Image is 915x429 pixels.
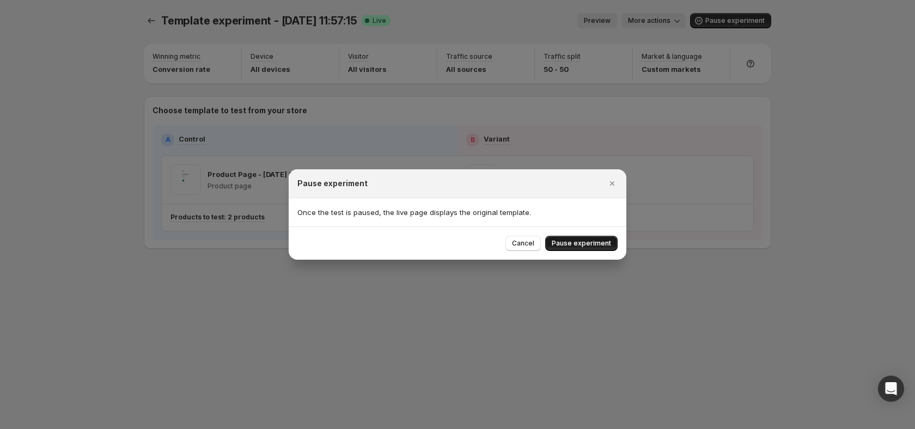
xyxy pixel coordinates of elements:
button: Close [605,176,620,191]
span: Cancel [512,239,534,248]
div: Open Intercom Messenger [878,376,904,402]
button: Cancel [505,236,541,251]
p: Once the test is paused, the live page displays the original template. [297,207,618,218]
button: Pause experiment [545,236,618,251]
span: Pause experiment [552,239,611,248]
h2: Pause experiment [297,178,368,189]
